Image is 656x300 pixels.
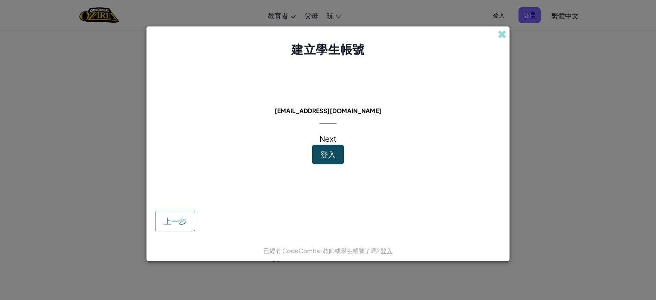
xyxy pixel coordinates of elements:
button: 上一步 [155,211,195,231]
span: 上一步 [164,216,187,226]
button: 登入 [312,145,344,164]
span: 登入 [320,149,336,159]
span: 已經有 CodeCombat 教師或學生帳號了嗎? [264,247,381,254]
a: 登入 [381,247,392,254]
span: 此email帳號已經被使用過了： [272,95,383,105]
span: [EMAIL_ADDRESS][DOMAIN_NAME] [275,107,381,114]
span: Next [319,134,337,143]
span: 建立學生帳號 [291,41,364,56]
